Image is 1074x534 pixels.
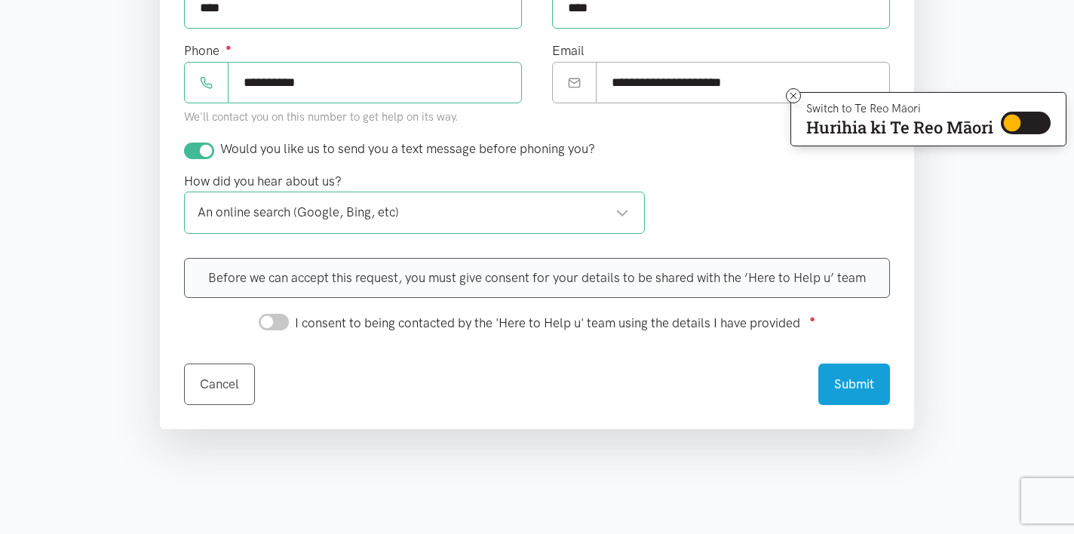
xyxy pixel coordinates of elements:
button: Submit [818,364,890,405]
div: Before we can accept this request, you must give consent for your details to be shared with the ‘... [184,258,890,298]
label: Email [552,41,585,61]
sup: ● [226,41,232,53]
span: I consent to being contacted by the 'Here to Help u' team using the details I have provided [295,315,800,330]
sup: ● [809,313,815,324]
small: We'll contact you on this number to get help on its way. [184,110,459,124]
input: Email [596,62,890,103]
label: Phone [184,41,232,61]
input: Phone number [228,62,522,103]
p: Switch to Te Reo Māori [806,104,993,113]
div: An online search (Google, Bing, etc) [198,202,629,222]
label: How did you hear about us? [184,171,342,192]
p: Hurihia ki Te Reo Māori [806,121,993,134]
span: Would you like us to send you a text message before phoning you? [220,141,595,156]
a: Cancel [184,364,255,405]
